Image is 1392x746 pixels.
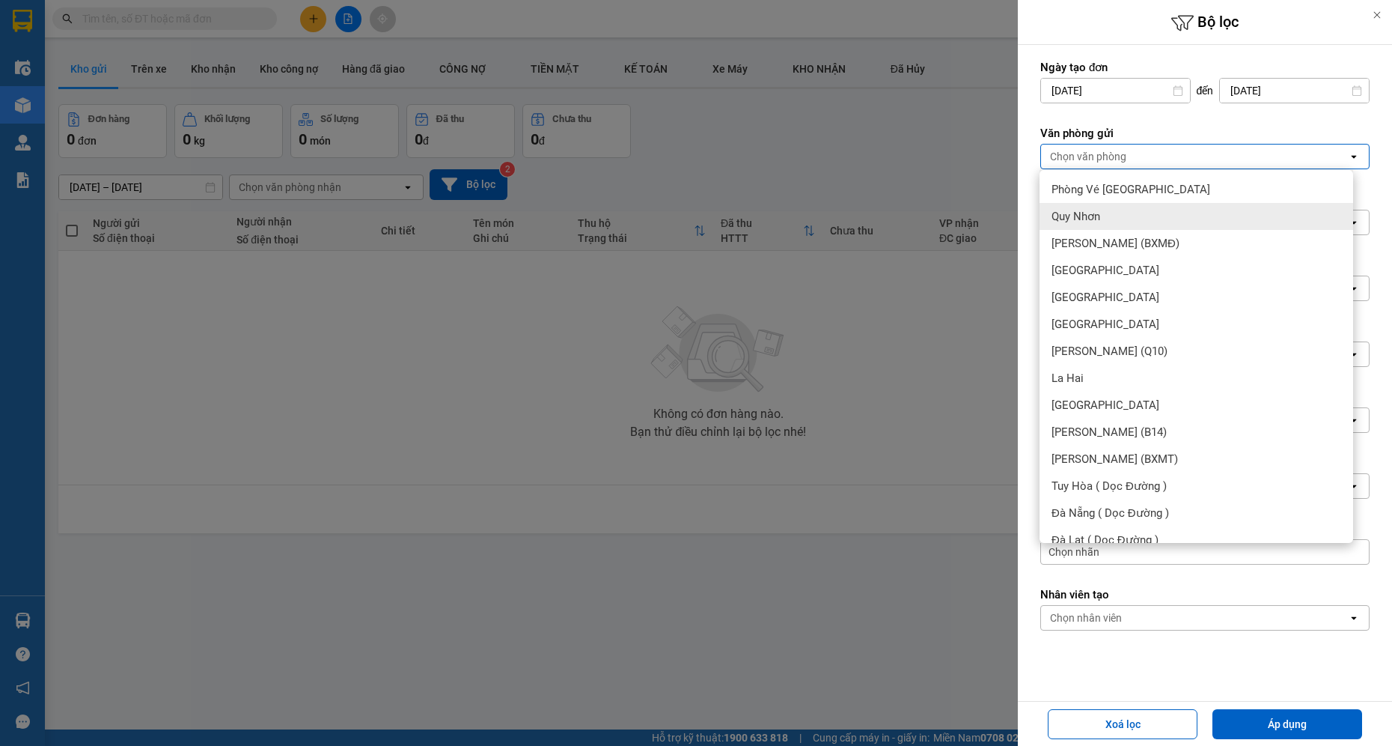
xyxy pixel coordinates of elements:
[1220,79,1369,103] input: Select a date.
[1051,452,1178,467] span: [PERSON_NAME] (BXMT)
[1197,83,1214,98] span: đến
[1348,612,1360,624] svg: open
[1051,209,1100,224] span: Quy Nhơn
[1051,317,1159,332] span: [GEOGRAPHIC_DATA]
[1051,533,1159,548] span: Đà Lạt ( Dọc Đường )
[1048,709,1197,739] button: Xoá lọc
[1348,151,1360,163] svg: open
[1051,290,1159,305] span: [GEOGRAPHIC_DATA]
[1348,348,1360,360] svg: open
[1040,60,1370,75] label: Ngày tạo đơn
[1051,371,1084,386] span: La Hai
[1040,587,1370,602] label: Nhân viên tạo
[1051,344,1167,359] span: [PERSON_NAME] (Q10)
[1040,126,1370,141] label: Văn phòng gửi
[1051,236,1179,251] span: [PERSON_NAME] (BXMĐ)
[1051,506,1169,521] span: Đà Nẵng ( Dọc Đường )
[1348,480,1360,492] svg: open
[1348,414,1360,426] svg: open
[1050,149,1126,164] div: Chọn văn phòng
[1041,79,1190,103] input: Select a date.
[1051,425,1167,440] span: [PERSON_NAME] (B14)
[1348,282,1360,294] svg: open
[1048,545,1099,559] span: Chọn nhãn
[1051,263,1159,278] span: [GEOGRAPHIC_DATA]
[1051,479,1167,494] span: Tuy Hòa ( Dọc Đường )
[1040,170,1353,543] ul: Menu
[1051,398,1159,413] span: [GEOGRAPHIC_DATA]
[1050,610,1122,625] div: Chọn nhân viên
[1348,216,1360,228] svg: open
[1018,11,1392,34] h6: Bộ lọc
[1051,182,1210,197] span: Phòng Vé [GEOGRAPHIC_DATA]
[1212,709,1362,739] button: Áp dụng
